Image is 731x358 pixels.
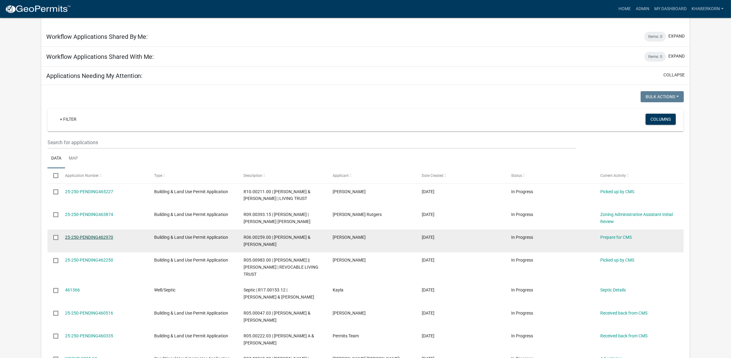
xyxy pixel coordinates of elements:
[65,149,82,169] a: Map
[416,168,505,183] datatable-header-cell: Date Created
[422,212,435,217] span: 08/14/2025
[333,235,366,240] span: Melinda Smith
[55,114,81,125] a: + Filter
[46,33,148,40] h5: Workflow Applications Shared By Me:
[594,168,684,183] datatable-header-cell: Current Activity
[65,212,113,217] a: 25-250-PENDING463874
[333,173,349,178] span: Applicant
[663,72,685,78] button: collapse
[422,287,435,292] span: 08/08/2025
[333,258,366,262] span: Jim Roemer
[600,311,647,315] a: Received back from CMS
[633,3,652,15] a: Admin
[65,287,80,292] a: 461366
[47,168,59,183] datatable-header-cell: Select
[244,333,314,345] span: R05.00222.03 | THOMAS A & KAY M HALLBERG
[154,212,228,217] span: Building & Land Use Permit Application
[244,235,310,247] span: R06.00259.00 | STEVEN M & STACY J MILLER
[65,235,113,240] a: 25-250-PENDING462970
[422,173,444,178] span: Date Created
[600,258,634,262] a: Picked up by CMS
[46,53,154,60] h5: Workflow Applications Shared With Me:
[154,287,175,292] span: Well/Septic
[668,33,685,39] button: expand
[65,333,113,338] a: 25-250-PENDING460335
[646,114,676,125] button: Columns
[244,311,310,323] span: R05.00047.03 | LUCAS & CARISSA YOUNGSMA
[505,168,594,183] datatable-header-cell: Status
[422,258,435,262] span: 08/11/2025
[652,3,689,15] a: My Dashboard
[600,189,634,194] a: Picked up by CMS
[244,258,318,277] span: R05.00983.00 | COLE L ROEMER || JAMES D ROEMER | REVOCABLE LIVING TRUST
[511,189,533,194] span: In Progress
[244,212,310,224] span: R09.00393.15 | WILLIAM K ANGERMAN | JOANN M HOLT ANGERMAN
[333,333,359,338] span: Permits Team
[689,3,726,15] a: khaberkorn
[616,3,633,15] a: Home
[47,136,576,149] input: Search for applications
[154,173,162,178] span: Type
[46,72,143,79] h5: Applications Needing My Attention:
[641,91,684,102] button: Bulk Actions
[511,212,533,217] span: In Progress
[600,173,626,178] span: Current Activity
[154,189,228,194] span: Building & Land Use Permit Application
[65,173,99,178] span: Application Number
[154,333,228,338] span: Building & Land Use Permit Application
[668,53,685,59] button: expand
[511,311,533,315] span: In Progress
[511,333,533,338] span: In Progress
[327,168,416,183] datatable-header-cell: Applicant
[422,333,435,338] span: 08/06/2025
[511,235,533,240] span: In Progress
[238,168,327,183] datatable-header-cell: Description
[422,189,435,194] span: 08/18/2025
[154,311,228,315] span: Building & Land Use Permit Application
[644,32,666,42] div: Items: 0
[600,235,632,240] a: Prepare for CMS
[422,235,435,240] span: 08/12/2025
[244,189,310,201] span: R10.00211.00 | CHARLES G & MARLENE J MAYHEW | LIVING TRUST
[59,168,148,183] datatable-header-cell: Application Number
[148,168,237,183] datatable-header-cell: Type
[600,333,647,338] a: Received back from CMS
[422,311,435,315] span: 08/07/2025
[65,258,113,262] a: 25-250-PENDING462250
[644,52,666,62] div: Items: 0
[154,258,228,262] span: Building & Land Use Permit Application
[154,235,228,240] span: Building & Land Use Permit Application
[333,189,366,194] span: Jeff Gusa
[65,189,113,194] a: 25-250-PENDING465227
[600,212,673,224] a: Zoning Administrative Assistant Initial Review
[244,173,262,178] span: Description
[333,311,366,315] span: Lucas Youngsma
[244,287,314,299] span: Septic | R17.00153.12 | RUSSELL & ASHLEY RILEY
[511,287,533,292] span: In Progress
[333,212,382,217] span: Jerald Rutgers
[511,258,533,262] span: In Progress
[333,287,343,292] span: Kayla
[600,287,626,292] a: Septic Details
[47,149,65,169] a: Data
[511,173,522,178] span: Status
[65,311,113,315] a: 25-250-PENDING460516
